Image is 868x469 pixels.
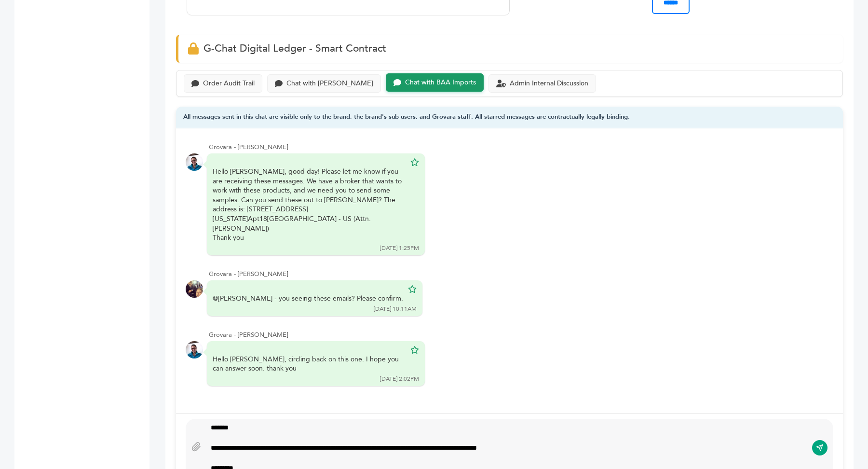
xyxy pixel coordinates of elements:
[213,167,406,243] div: Hello [PERSON_NAME], good day! Please let me know if you are receiving these messages. We have a ...
[213,355,406,373] div: Hello [PERSON_NAME], circling back on this one. I hope you can answer soon. thank you
[213,233,406,243] div: Thank you
[209,331,833,339] div: Grovara - [PERSON_NAME]
[176,107,843,128] div: All messages sent in this chat are visible only to the brand, the brand's sub-users, and Grovara ...
[203,80,255,88] div: Order Audit Trail
[248,214,267,223] span: Apt18
[380,375,419,383] div: [DATE] 2:02PM
[405,79,476,87] div: Chat with BAA Imports
[209,270,833,278] div: Grovara - [PERSON_NAME]
[374,305,417,313] div: [DATE] 10:11AM
[203,41,386,55] span: G-Chat Digital Ledger - Smart Contract
[213,214,371,233] span: [GEOGRAPHIC_DATA] - US (Attn. [PERSON_NAME])
[510,80,588,88] div: Admin Internal Discussion
[380,244,419,252] div: [DATE] 1:25PM
[209,143,833,152] div: Grovara - [PERSON_NAME]
[286,80,373,88] div: Chat with [PERSON_NAME]
[213,294,403,303] div: @[PERSON_NAME] - you seeing these emails? Please confirm.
